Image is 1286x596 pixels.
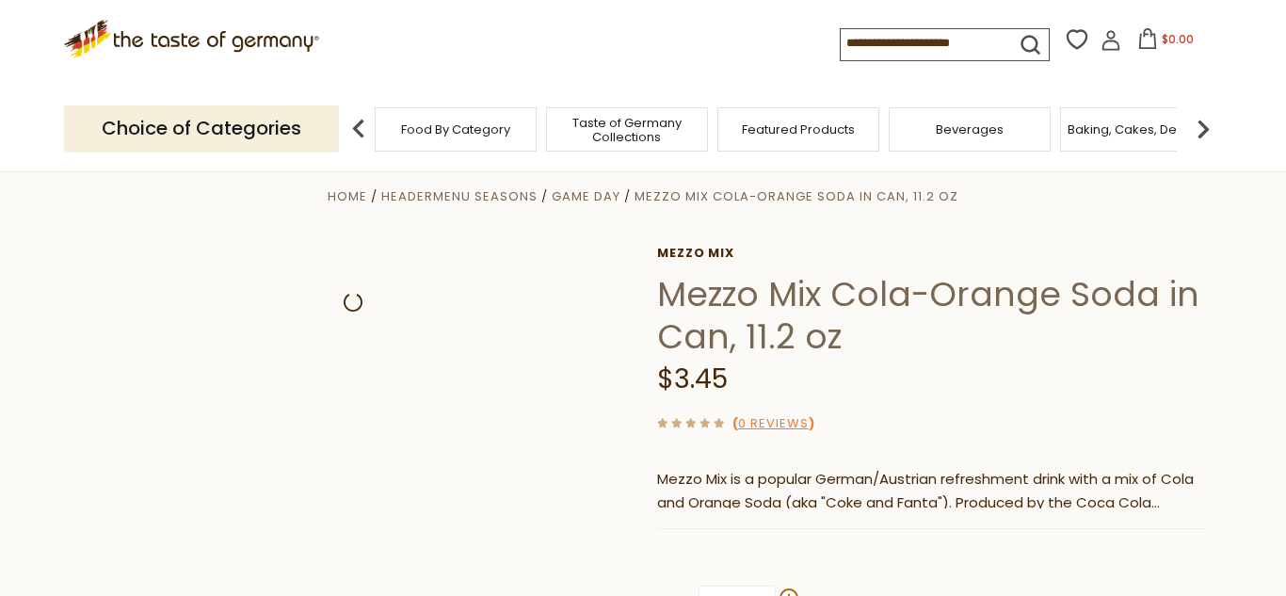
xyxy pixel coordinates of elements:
a: Taste of Germany Collections [552,116,702,144]
img: next arrow [1184,110,1222,148]
a: HeaderMenu Seasons [381,187,538,205]
span: $0.00 [1162,31,1194,47]
a: Game Day [552,187,620,205]
span: $3.45 [657,361,728,397]
a: Home [328,187,367,205]
a: Food By Category [401,122,510,137]
span: ( ) [732,414,814,432]
a: Featured Products [742,122,855,137]
p: Mezzo Mix is a popular German/Austrian refreshment drink with a mix of Cola and Orange Soda (aka ... [657,468,1208,515]
a: 0 Reviews [738,414,809,434]
img: previous arrow [340,110,378,148]
button: $0.00 [1125,28,1205,56]
a: Mezzo Mix [657,246,1208,261]
a: Baking, Cakes, Desserts [1068,122,1214,137]
p: Choice of Categories [64,105,339,152]
a: Mezzo Mix Cola-Orange Soda in Can, 11.2 oz [635,187,958,205]
h1: Mezzo Mix Cola-Orange Soda in Can, 11.2 oz [657,273,1208,358]
a: Beverages [936,122,1004,137]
